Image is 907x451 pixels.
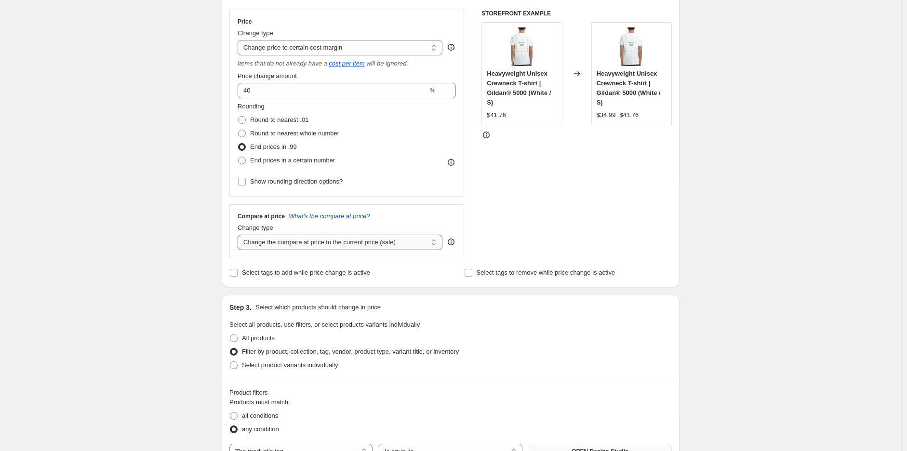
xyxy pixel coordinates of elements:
[250,157,335,164] span: End prices in a certain number
[250,178,343,185] span: Show rounding direction options?
[597,110,616,120] div: $34.99
[238,72,297,80] span: Price change amount
[446,237,456,247] div: help
[238,60,327,67] i: Items that do not already have a
[612,27,651,66] img: 0ea409b0-61f2-4c5d-ad17-29906b70db76_80x.png
[487,70,551,106] span: Heavyweight Unisex Crewneck T-shirt | Gildan® 5000 (White / S)
[242,425,279,433] span: any condition
[238,18,252,26] h3: Price
[229,321,420,328] span: Select all products, use filters, or select products variants individually
[289,212,370,220] button: What's the compare at price?
[229,303,252,312] h2: Step 3.
[238,224,273,231] span: Change type
[503,27,541,66] img: 0ea409b0-61f2-4c5d-ad17-29906b70db76_80x.png
[250,130,339,137] span: Round to nearest whole number
[487,110,506,120] div: $41.76
[255,303,381,312] p: Select which products should change in price
[242,412,278,419] span: all conditions
[481,10,672,17] h6: STOREFRONT EXAMPLE
[430,87,436,94] span: %
[250,143,297,150] span: End prices in .99
[242,269,370,276] span: Select tags to add while price change is active
[229,388,672,398] div: Product filters
[366,60,408,67] i: will be ignored.
[477,269,615,276] span: Select tags to remove while price change is active
[238,29,273,37] span: Change type
[229,398,290,406] span: Products must match:
[238,103,265,110] span: Rounding
[597,70,661,106] span: Heavyweight Unisex Crewneck T-shirt | Gildan® 5000 (White / S)
[242,334,275,342] span: All products
[242,361,338,369] span: Select product variants individually
[446,42,456,52] div: help
[238,212,285,220] h3: Compare at price
[242,348,459,355] span: Filter by product, collection, tag, vendor, product type, variant title, or inventory
[619,110,639,120] strike: $41.76
[250,116,308,123] span: Round to nearest .01
[329,60,364,67] a: cost per item
[238,83,428,98] input: 50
